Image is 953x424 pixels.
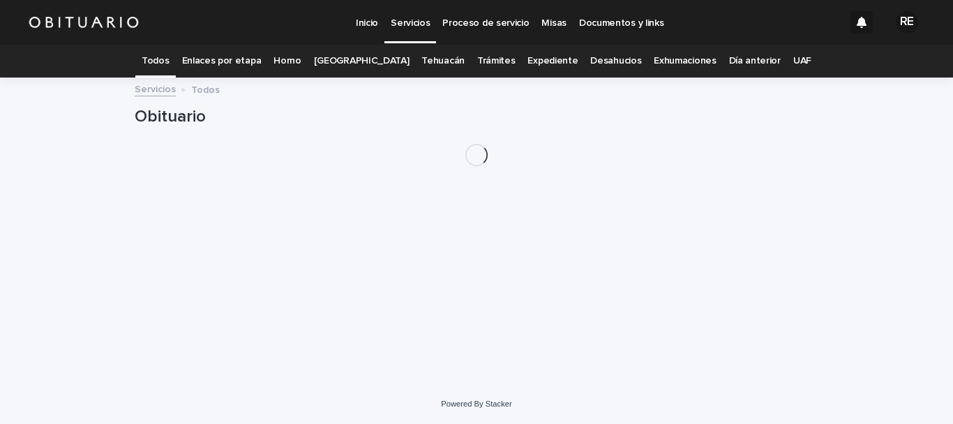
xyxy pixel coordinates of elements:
div: RE [896,11,918,34]
a: Trámites [477,45,516,78]
a: Enlaces por etapa [182,45,262,78]
a: Horno [273,45,301,78]
a: Desahucios [590,45,641,78]
a: UAF [793,45,811,78]
a: Powered By Stacker [441,400,511,408]
h1: Obituario [135,107,818,127]
a: Expediente [527,45,578,78]
a: Servicios [135,80,176,96]
a: Exhumaciones [654,45,716,78]
img: HUM7g2VNRLqGMmR9WVqf [28,8,140,36]
a: Todos [142,45,169,78]
a: Tehuacán [421,45,465,78]
a: Día anterior [729,45,781,78]
p: Todos [191,81,220,96]
a: [GEOGRAPHIC_DATA] [314,45,410,78]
